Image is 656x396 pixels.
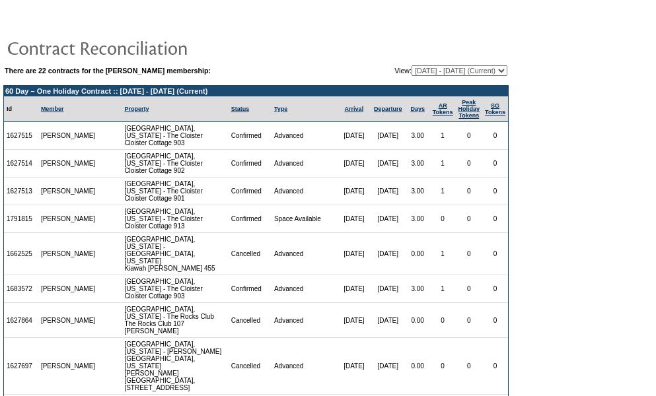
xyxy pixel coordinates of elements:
[38,178,98,205] td: [PERSON_NAME]
[38,338,98,395] td: [PERSON_NAME]
[430,122,456,150] td: 1
[124,106,149,112] a: Property
[122,205,228,233] td: [GEOGRAPHIC_DATA], [US_STATE] - The Cloister Cloister Cottage 913
[456,233,483,275] td: 0
[430,150,456,178] td: 1
[406,338,430,395] td: 0.00
[430,275,456,303] td: 1
[38,275,98,303] td: [PERSON_NAME]
[406,233,430,275] td: 0.00
[272,205,338,233] td: Space Available
[371,150,406,178] td: [DATE]
[272,122,338,150] td: Advanced
[456,303,483,338] td: 0
[4,205,38,233] td: 1791815
[338,150,371,178] td: [DATE]
[229,150,272,178] td: Confirmed
[272,275,338,303] td: Advanced
[482,122,508,150] td: 0
[272,233,338,275] td: Advanced
[272,338,338,395] td: Advanced
[456,150,483,178] td: 0
[430,178,456,205] td: 1
[371,233,406,275] td: [DATE]
[430,205,456,233] td: 0
[433,102,453,115] a: ARTokens
[4,96,38,122] td: Id
[338,303,371,338] td: [DATE]
[7,34,271,61] img: pgTtlContractReconciliation.gif
[482,275,508,303] td: 0
[458,99,480,119] a: Peak HolidayTokens
[345,106,364,112] a: Arrival
[4,338,38,395] td: 1627697
[229,303,272,338] td: Cancelled
[482,205,508,233] td: 0
[338,205,371,233] td: [DATE]
[371,178,406,205] td: [DATE]
[38,233,98,275] td: [PERSON_NAME]
[482,178,508,205] td: 0
[4,233,38,275] td: 1662525
[371,338,406,395] td: [DATE]
[456,205,483,233] td: 0
[272,150,338,178] td: Advanced
[38,303,98,338] td: [PERSON_NAME]
[122,338,228,395] td: [GEOGRAPHIC_DATA], [US_STATE] - [PERSON_NAME][GEOGRAPHIC_DATA], [US_STATE] [PERSON_NAME][GEOGRAPH...
[4,122,38,150] td: 1627515
[482,150,508,178] td: 0
[406,303,430,338] td: 0.00
[5,67,211,75] b: There are 22 contracts for the [PERSON_NAME] membership:
[4,86,508,96] td: 60 Day – One Holiday Contract :: [DATE] - [DATE] (Current)
[456,338,483,395] td: 0
[4,150,38,178] td: 1627514
[406,150,430,178] td: 3.00
[122,303,228,338] td: [GEOGRAPHIC_DATA], [US_STATE] - The Rocks Club The Rocks Club 107 [PERSON_NAME]
[4,275,38,303] td: 1683572
[338,338,371,395] td: [DATE]
[229,122,272,150] td: Confirmed
[482,233,508,275] td: 0
[485,102,505,115] a: SGTokens
[371,303,406,338] td: [DATE]
[430,233,456,275] td: 1
[122,150,228,178] td: [GEOGRAPHIC_DATA], [US_STATE] - The Cloister Cloister Cottage 902
[122,233,228,275] td: [GEOGRAPHIC_DATA], [US_STATE] - [GEOGRAPHIC_DATA], [US_STATE] Kiawah [PERSON_NAME] 455
[38,205,98,233] td: [PERSON_NAME]
[272,303,338,338] td: Advanced
[482,303,508,338] td: 0
[338,122,371,150] td: [DATE]
[406,275,430,303] td: 3.00
[406,178,430,205] td: 3.00
[38,122,98,150] td: [PERSON_NAME]
[371,275,406,303] td: [DATE]
[41,106,64,112] a: Member
[374,106,402,112] a: Departure
[482,338,508,395] td: 0
[229,178,272,205] td: Confirmed
[272,178,338,205] td: Advanced
[122,275,228,303] td: [GEOGRAPHIC_DATA], [US_STATE] - The Cloister Cloister Cottage 903
[4,303,38,338] td: 1627864
[38,150,98,178] td: [PERSON_NAME]
[274,106,287,112] a: Type
[122,178,228,205] td: [GEOGRAPHIC_DATA], [US_STATE] - The Cloister Cloister Cottage 901
[338,178,371,205] td: [DATE]
[229,275,272,303] td: Confirmed
[406,122,430,150] td: 3.00
[371,122,406,150] td: [DATE]
[338,275,371,303] td: [DATE]
[456,178,483,205] td: 0
[330,65,507,76] td: View:
[229,233,272,275] td: Cancelled
[371,205,406,233] td: [DATE]
[231,106,250,112] a: Status
[456,275,483,303] td: 0
[229,205,272,233] td: Confirmed
[122,122,228,150] td: [GEOGRAPHIC_DATA], [US_STATE] - The Cloister Cloister Cottage 903
[406,205,430,233] td: 3.00
[229,338,272,395] td: Cancelled
[456,122,483,150] td: 0
[4,178,38,205] td: 1627513
[338,233,371,275] td: [DATE]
